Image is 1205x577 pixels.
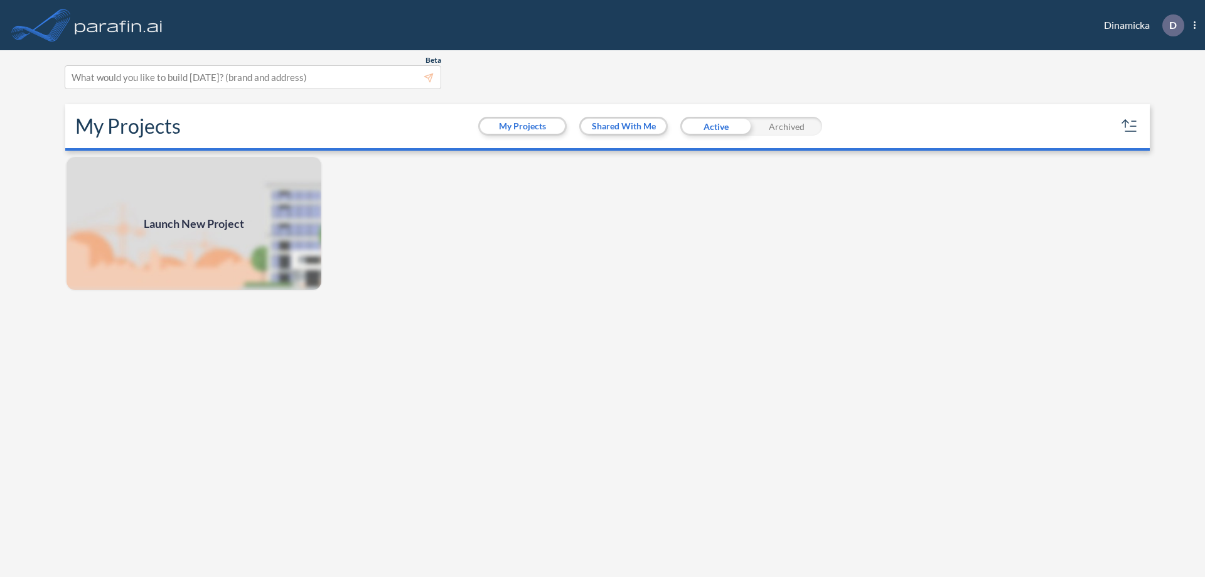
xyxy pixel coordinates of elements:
[426,55,441,65] span: Beta
[72,13,165,38] img: logo
[1120,116,1140,136] button: sort
[65,156,323,291] img: add
[1169,19,1177,31] p: D
[65,156,323,291] a: Launch New Project
[1085,14,1196,36] div: Dinamicka
[581,119,666,134] button: Shared With Me
[144,215,244,232] span: Launch New Project
[75,114,181,138] h2: My Projects
[480,119,565,134] button: My Projects
[680,117,751,136] div: Active
[751,117,822,136] div: Archived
